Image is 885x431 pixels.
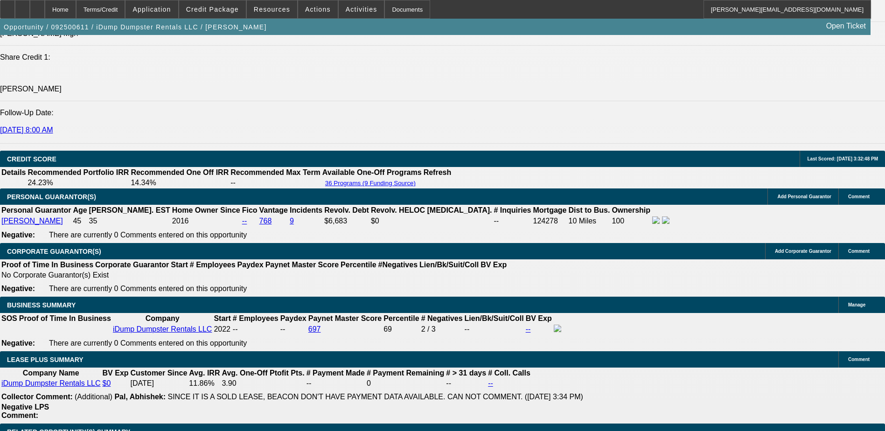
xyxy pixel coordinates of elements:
[1,260,94,270] th: Proof of Time In Business
[612,206,650,214] b: Ownership
[73,206,87,214] b: Age
[114,393,166,401] b: Pal, Abhishek:
[131,369,188,377] b: Customer Since
[7,155,56,163] span: CREDIT SCORE
[488,379,493,387] a: --
[370,216,493,226] td: $0
[214,314,230,322] b: Start
[493,216,531,226] td: --
[652,216,660,224] img: facebook-icon.png
[322,179,418,187] button: 36 Programs (9 Funding Source)
[290,217,294,225] a: 9
[341,261,376,269] b: Percentile
[446,379,487,388] td: --
[366,379,445,388] td: 0
[172,217,189,225] span: 2016
[7,356,84,363] span: LEASE PLUS SUMMARY
[775,249,831,254] span: Add Corporate Guarantor
[179,0,246,18] button: Credit Package
[611,216,651,226] td: 100
[777,194,831,199] span: Add Personal Guarantor
[421,314,463,322] b: # Negatives
[308,314,382,322] b: Paynet Master Score
[662,216,669,224] img: linkedin-icon.png
[89,206,170,214] b: [PERSON_NAME]. EST
[488,369,530,377] b: # Coll. Calls
[221,379,305,388] td: 3.90
[132,6,171,13] span: Application
[421,325,463,334] div: 2 / 3
[233,325,238,333] span: --
[371,206,492,214] b: Revolv. HELOC [MEDICAL_DATA].
[190,261,236,269] b: # Employees
[171,261,188,269] b: Start
[464,324,524,334] td: --
[1,285,35,292] b: Negative:
[237,261,264,269] b: Paydex
[1,339,35,347] b: Negative:
[265,261,339,269] b: Paynet Master Score
[23,369,79,377] b: Company Name
[4,23,267,31] span: Opportunity / 092500611 / iDump Dumpster Rentals LLC / [PERSON_NAME]
[848,357,870,362] span: Comment
[367,369,444,377] b: # Payment Remaining
[259,217,272,225] a: 768
[230,178,321,188] td: --
[378,261,418,269] b: #Negatives
[1,403,49,419] b: Negative LPS Comment:
[242,206,258,214] b: Fico
[419,261,479,269] b: Lien/Bk/Suit/Coll
[49,285,247,292] span: There are currently 0 Comments entered on this opportunity
[213,324,231,334] td: 2022
[1,271,511,280] td: No Corporate Guarantor(s) Exist
[172,206,240,214] b: Home Owner Since
[186,6,239,13] span: Credit Package
[494,206,531,214] b: # Inquiries
[130,178,229,188] td: 14.34%
[189,369,220,377] b: Avg. IRR
[27,178,129,188] td: 24.23%
[383,325,419,334] div: 69
[526,314,552,322] b: BV Exp
[242,217,247,225] a: --
[254,6,290,13] span: Resources
[305,6,331,13] span: Actions
[1,393,73,401] b: Collector Comment:
[1,379,101,387] a: iDump Dumpster Rentals LLC
[807,156,878,161] span: Last Scored: [DATE] 3:32:48 PM
[49,231,247,239] span: There are currently 0 Comments entered on this opportunity
[95,261,169,269] b: Corporate Guarantor
[533,216,567,226] td: 124278
[1,231,35,239] b: Negative:
[1,314,18,323] th: SOS
[280,324,307,334] td: --
[290,206,322,214] b: Incidents
[568,216,611,226] td: 10 Miles
[19,314,111,323] th: Proof of Time In Business
[89,216,171,226] td: 35
[848,194,870,199] span: Comment
[222,369,304,377] b: Avg. One-Off Ptofit Pts.
[7,301,76,309] span: BUSINESS SUMMARY
[569,206,610,214] b: Dist to Bus.
[848,302,865,307] span: Manage
[446,369,486,377] b: # > 31 days
[233,314,279,322] b: # Employees
[168,393,583,401] span: SINCE IT IS A SOLD LEASE, BEACON DON'T HAVE PAYMENT DATA AVAILABLE. CAN NOT COMMENT. ([DATE] 3:34...
[848,249,870,254] span: Comment
[7,248,101,255] span: CORPORATE GUARANTOR(S)
[125,0,178,18] button: Application
[307,369,365,377] b: # Payment Made
[103,379,111,387] a: $0
[75,393,112,401] span: (Additional)
[465,314,524,322] b: Lien/Bk/Suit/Coll
[1,206,71,214] b: Personal Guarantor
[280,314,307,322] b: Paydex
[324,216,369,226] td: $6,683
[339,0,384,18] button: Activities
[103,369,129,377] b: BV Exp
[308,325,321,333] a: 697
[247,0,297,18] button: Resources
[49,339,247,347] span: There are currently 0 Comments entered on this opportunity
[130,379,188,388] td: [DATE]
